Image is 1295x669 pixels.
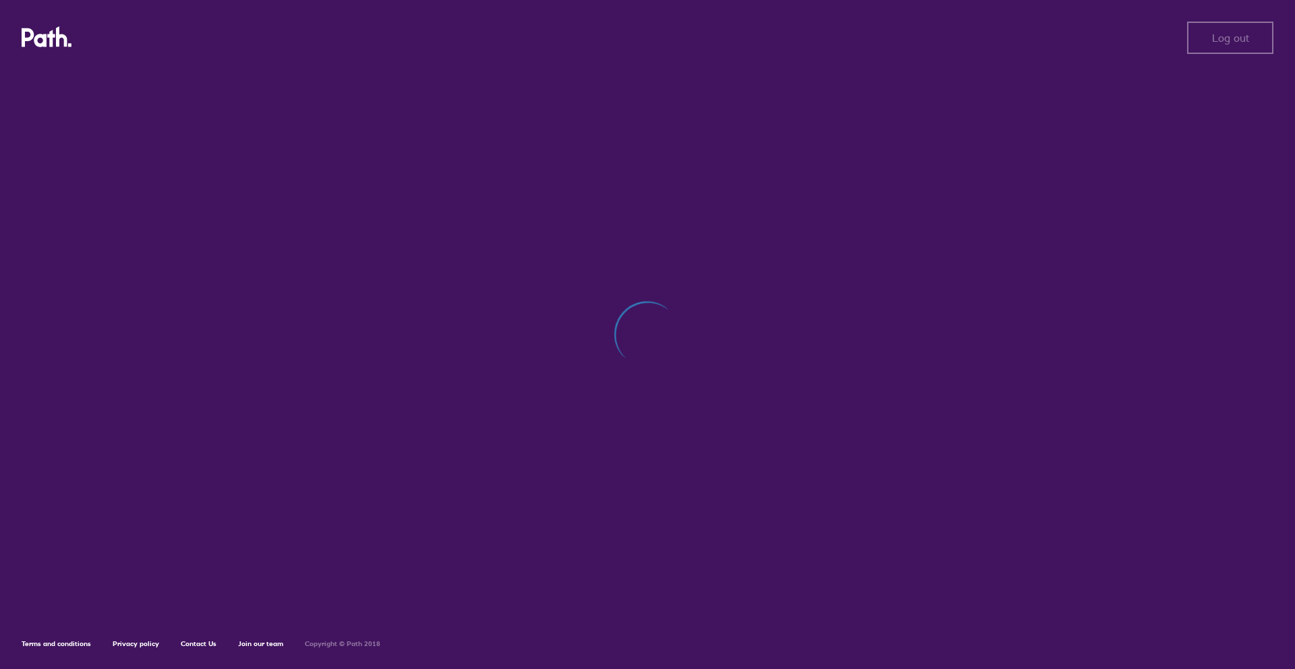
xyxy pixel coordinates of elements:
a: Contact Us [181,639,217,648]
a: Privacy policy [113,639,159,648]
span: Log out [1212,32,1249,44]
button: Log out [1187,22,1273,54]
h6: Copyright © Path 2018 [305,640,380,648]
a: Terms and conditions [22,639,91,648]
a: Join our team [238,639,283,648]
